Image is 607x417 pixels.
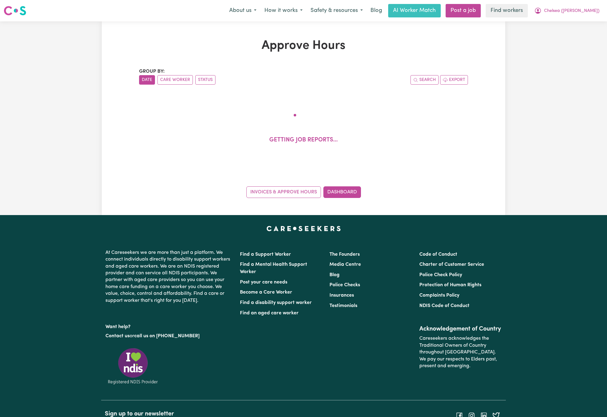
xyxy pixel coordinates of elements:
button: sort invoices by date [139,75,155,85]
img: Careseekers logo [4,5,26,16]
a: call us on [PHONE_NUMBER] [134,334,200,338]
a: Careseekers logo [4,4,26,18]
h1: Approve Hours [139,38,468,53]
button: How it works [260,4,307,17]
a: Police Check Policy [419,273,462,277]
a: Find a Mental Health Support Worker [240,262,307,274]
a: Careseekers home page [267,226,341,231]
a: Invoices & Approve Hours [246,186,321,198]
button: sort invoices by paid status [195,75,215,85]
p: Getting job reports... [269,136,338,145]
img: Registered NDIS provider [105,347,160,385]
a: Become a Care Worker [240,290,292,295]
button: About us [225,4,260,17]
p: or [105,330,233,342]
span: Chelsea ([PERSON_NAME]) [544,8,599,14]
p: Want help? [105,321,233,330]
h2: Acknowledgement of Country [419,325,502,333]
a: Find a Support Worker [240,252,291,257]
a: Post your care needs [240,280,287,285]
a: Blog [329,273,340,277]
a: Find a disability support worker [240,300,312,305]
a: Code of Conduct [419,252,457,257]
a: Protection of Human Rights [419,283,481,287]
a: Find workers [486,4,528,17]
a: Post a job [446,4,481,17]
a: Testimonials [329,303,357,308]
a: Find an aged care worker [240,311,299,316]
button: sort invoices by care worker [157,75,193,85]
button: Safety & resources [307,4,367,17]
p: At Careseekers we are more than just a platform. We connect individuals directly to disability su... [105,247,233,306]
a: Charter of Customer Service [419,262,484,267]
p: Careseekers acknowledges the Traditional Owners of Country throughout [GEOGRAPHIC_DATA]. We pay o... [419,333,502,372]
button: My Account [530,4,603,17]
a: Blog [367,4,386,17]
button: Search [410,75,439,85]
a: NDIS Code of Conduct [419,303,469,308]
a: Contact us [105,334,130,338]
a: Police Checks [329,283,360,287]
span: Group by: [139,69,165,74]
a: Insurances [329,293,354,298]
a: The Founders [329,252,360,257]
a: Media Centre [329,262,361,267]
a: Complaints Policy [419,293,459,298]
a: AI Worker Match [388,4,441,17]
a: Dashboard [323,186,361,198]
button: Export [440,75,468,85]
